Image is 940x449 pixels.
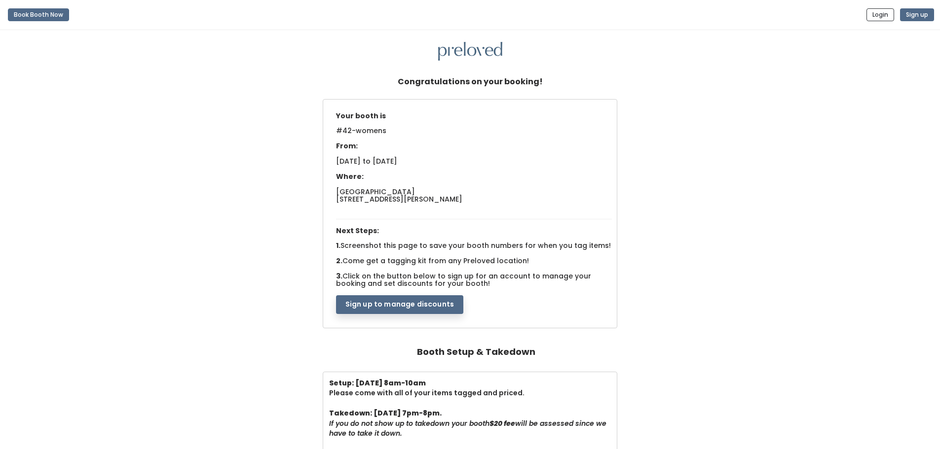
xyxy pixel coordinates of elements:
img: preloved logo [438,42,502,61]
span: Come get a tagging kit from any Preloved location! [342,256,529,266]
span: [GEOGRAPHIC_DATA] [STREET_ADDRESS][PERSON_NAME] [336,187,462,204]
button: Login [866,8,894,21]
span: From: [336,141,358,151]
span: Your booth is [336,111,386,121]
i: If you do not show up to takedown your booth will be assessed since we have to take it down. [329,418,606,439]
button: Book Booth Now [8,8,69,21]
span: [DATE] to [DATE] [336,156,397,166]
b: Takedown: [DATE] 7pm-8pm. [329,408,442,418]
b: Setup: [DATE] 8am-10am [329,378,426,388]
div: 1. 2. 3. [331,107,617,314]
h4: Booth Setup & Takedown [417,342,535,362]
span: #42-womens [336,126,386,141]
a: Book Booth Now [8,4,69,26]
span: Click on the button below to sign up for an account to manage your booking and set discounts for ... [336,271,591,288]
span: Screenshot this page to save your booth numbers for when you tag items! [340,241,611,250]
button: Sign up to manage discounts [336,295,463,314]
button: Sign up [900,8,934,21]
a: Sign up to manage discounts [336,299,463,309]
b: $20 fee [489,418,515,428]
span: Next Steps: [336,226,379,236]
span: Where: [336,172,364,181]
h5: Congratulations on your booking! [398,72,543,91]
